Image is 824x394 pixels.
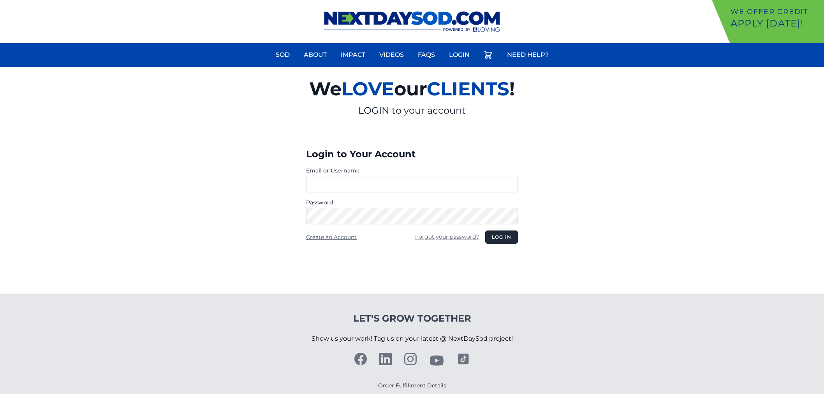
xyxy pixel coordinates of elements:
[731,6,821,17] p: We offer Credit
[219,73,605,104] h2: We our !
[375,46,408,64] a: Videos
[413,46,440,64] a: FAQs
[415,233,479,240] a: Forgot your password?
[444,46,474,64] a: Login
[485,230,518,244] button: Log in
[427,77,509,100] span: CLIENTS
[271,46,294,64] a: Sod
[306,148,518,160] h3: Login to Your Account
[342,77,394,100] span: LOVE
[336,46,370,64] a: Impact
[312,325,513,353] p: Show us your work! Tag us on your latest @ NextDaySod project!
[306,199,518,206] label: Password
[312,312,513,325] h4: Let's Grow Together
[299,46,331,64] a: About
[306,167,518,174] label: Email or Username
[502,46,553,64] a: Need Help?
[731,17,821,30] p: Apply [DATE]!
[306,234,357,241] a: Create an Account
[219,104,605,117] p: LOGIN to your account
[378,382,446,389] a: Order Fulfillment Details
